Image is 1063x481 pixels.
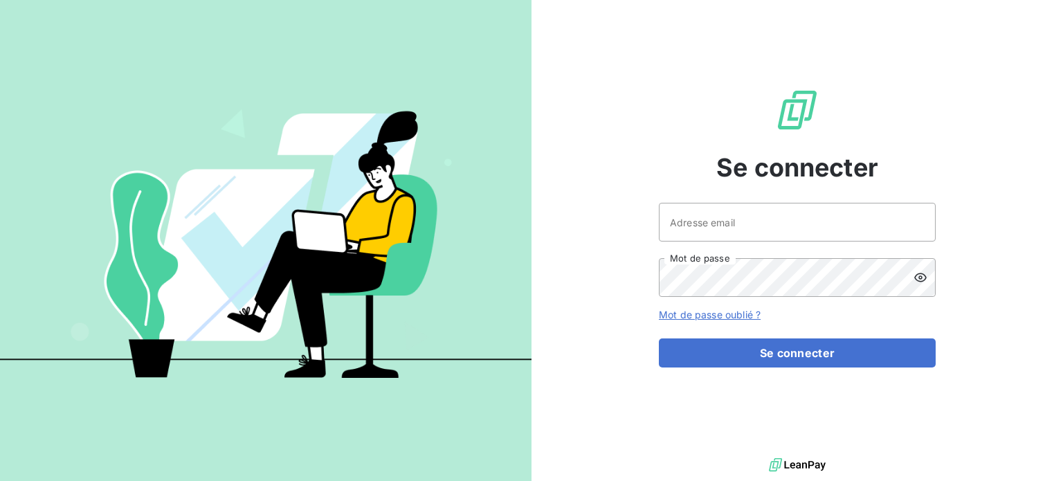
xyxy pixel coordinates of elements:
[659,309,761,320] a: Mot de passe oublié ?
[659,338,936,367] button: Se connecter
[716,149,878,186] span: Se connecter
[769,455,826,475] img: logo
[775,88,819,132] img: Logo LeanPay
[659,203,936,242] input: placeholder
